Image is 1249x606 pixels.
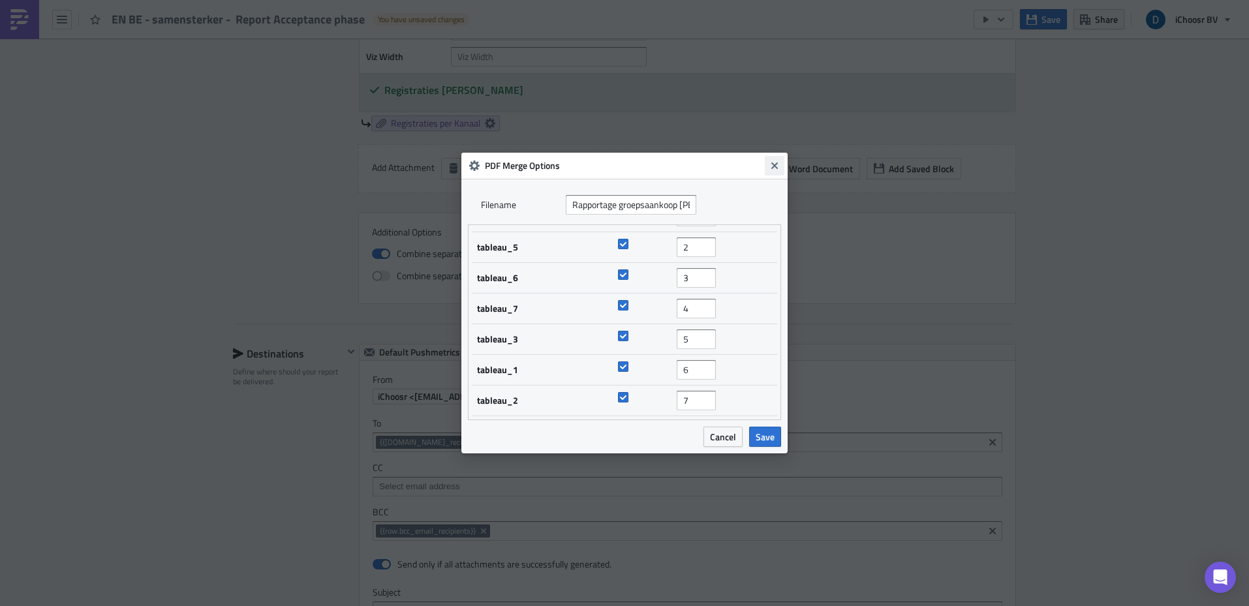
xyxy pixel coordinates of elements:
div: Open Intercom Messenger [1205,562,1236,593]
td: tableau_6 [472,263,581,294]
img: Brand logo [5,75,74,95]
button: Save [749,427,781,447]
strong: n [182,106,187,115]
td: tableau_2 [472,386,581,416]
h6: PDF Merge Options [485,160,765,172]
strong: Onafhankelijke organisator van groepsaankope [5,106,182,115]
td: tableau_3 [472,324,581,355]
button: Close [765,156,784,175]
td: tableau_7 [472,294,581,324]
td: tableau_1 [472,355,581,386]
button: Cancel [703,427,743,447]
div: Groeten [5,45,623,55]
span: Save [756,430,775,444]
label: Filenam﻿e [481,195,559,215]
span: Cancel [710,430,736,444]
td: tableau_5 [472,232,581,263]
input: merge PDF filename [566,195,696,215]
